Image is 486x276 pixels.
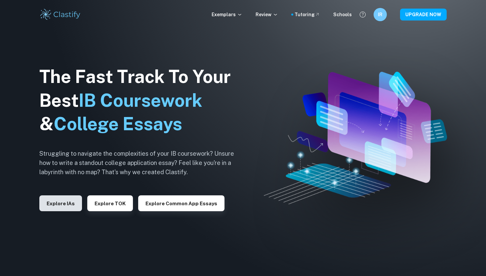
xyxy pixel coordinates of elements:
button: Help and Feedback [357,9,368,20]
span: IB Coursework [79,90,202,111]
p: Review [256,11,278,18]
button: IR [374,8,387,21]
button: Explore IAs [39,195,82,211]
p: Exemplars [212,11,242,18]
button: Explore TOK [87,195,133,211]
button: Explore Common App essays [138,195,224,211]
span: College Essays [54,113,182,134]
a: Explore Common App essays [138,200,224,206]
h6: IR [377,11,384,18]
h6: Struggling to navigate the complexities of your IB coursework? Unsure how to write a standout col... [39,149,244,177]
img: Clastify hero [264,72,447,204]
a: Explore TOK [87,200,133,206]
a: Schools [333,11,352,18]
button: UPGRADE NOW [400,9,447,20]
a: Tutoring [295,11,320,18]
a: Explore IAs [39,200,82,206]
h1: The Fast Track To Your Best & [39,65,244,136]
img: Clastify logo [39,8,81,21]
